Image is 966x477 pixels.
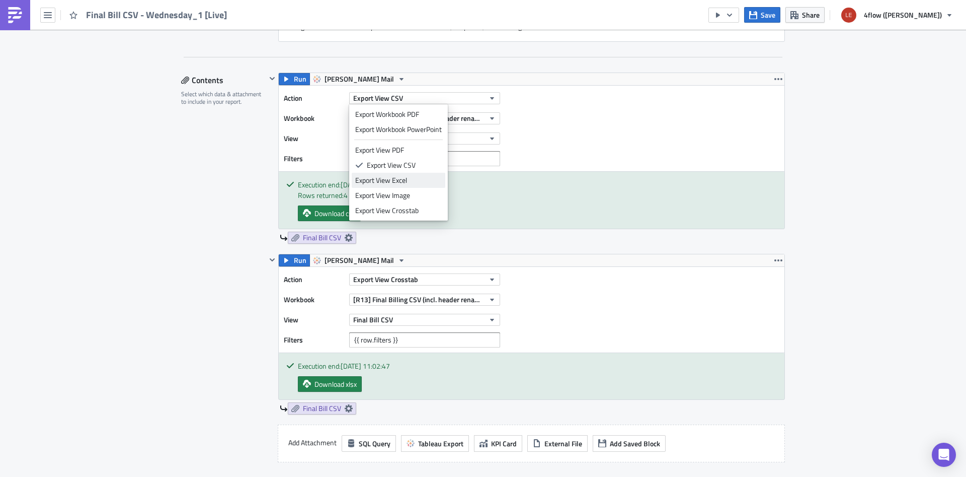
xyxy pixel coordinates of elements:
button: Share [785,7,825,23]
label: Add Attachment [288,435,337,450]
span: Final Bill CSV [303,233,341,242]
div: Select which data & attachment to include in your report. [181,90,266,106]
span: Export View Crosstab [353,274,418,285]
a: Download csv [298,206,361,221]
div: Execution end: [DATE] 11:02:47 [298,361,777,371]
span: Final Bill CSV - Wednesday_1 [Live] [86,9,228,21]
a: Download xlsx [298,376,362,392]
a: Final Bill CSV [288,232,356,244]
button: Tableau Export [401,435,469,452]
button: [R13] Final Billing CSV (incl. header renamed) - v4 [349,294,500,306]
div: Rows returned: 4 [298,190,777,200]
button: External File [527,435,588,452]
label: Filters [284,151,344,166]
label: Workbook [284,111,344,126]
li: The report will be sent out every [DATE] 12:00 AM. [24,30,480,38]
div: Export View PDF [355,145,442,155]
div: Contents [181,73,266,88]
span: External File [544,438,582,449]
button: Export View CSV [349,92,500,104]
button: 4flow ([PERSON_NAME]) [835,4,958,26]
label: Action [284,91,344,106]
div: Merge fields can be used to parameterize attachments, recipients, and message contents. [289,22,774,31]
button: Final Bill CSV [349,314,500,326]
button: Export View Crosstab [349,274,500,286]
button: Hide content [266,73,278,85]
span: Save [761,10,775,20]
button: Run [279,73,310,85]
p: please find attached the most recent Final Bill CSV report with all cleared billing cases with bi... [4,15,480,23]
p: Please dont reply on this automaticlally generated email. [4,76,480,84]
p: * If you require PDF version of the SBI, please download directly from iTMS [4,45,480,53]
span: [PERSON_NAME] Mail [325,254,394,266]
button: Run [279,254,310,266]
div: Export View Image [355,190,442,200]
span: [PERSON_NAME] Mail [325,73,394,85]
div: Export View Excel [355,175,442,185]
label: Action [284,272,344,287]
p: Should you notice incorrect data or technical issues with the report, please contact [EMAIL_ADDRE... [4,56,480,73]
button: [PERSON_NAME] Mail [309,73,409,85]
span: SQL Query [359,438,390,449]
input: Filter1=Value1&... [349,332,500,348]
span: Add Saved Block [610,438,660,449]
button: Hide content [266,254,278,266]
img: Avatar [840,7,857,24]
label: Filters [284,332,344,348]
span: Final Bill CSV [353,314,393,325]
label: View [284,131,344,146]
button: Add Saved Block [593,435,666,452]
div: Open Intercom Messenger [932,443,956,467]
span: Tableau Export [418,438,463,449]
strong: {{ row.first_name }} {{ row.last_name }}, [19,4,151,12]
button: KPI Card [474,435,522,452]
body: Rich Text Area. Press ALT-0 for help. [4,4,480,125]
a: Final Bill CSV [288,402,356,415]
button: SQL Query [342,435,396,452]
button: Save [744,7,780,23]
label: View [284,312,344,327]
span: Download csv [314,208,356,219]
div: Export Workbook PDF [355,109,442,119]
span: [R13] Final Billing CSV (incl. header renamed) - v4 [353,294,485,305]
span: Run [294,254,306,266]
span: Final Bill CSV [303,404,341,413]
div: Export Workbook PowerPoint [355,124,442,134]
span: Export View CSV [353,93,403,103]
span: KPI Card [491,438,517,449]
img: PushMetrics [7,7,23,23]
div: Export View Crosstab [355,206,442,216]
div: Export View CSV [367,160,442,170]
span: Run [294,73,306,85]
p: Dear [4,4,480,12]
button: [PERSON_NAME] Mail [309,254,409,266]
span: Download xlsx [314,379,357,389]
div: Execution end: [DATE] 11:02:47 [298,179,777,190]
label: Workbook [284,292,344,307]
span: Share [802,10,820,20]
span: 4flow ([PERSON_NAME]) [864,10,942,20]
p: Many thanks in advance. [4,87,480,95]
